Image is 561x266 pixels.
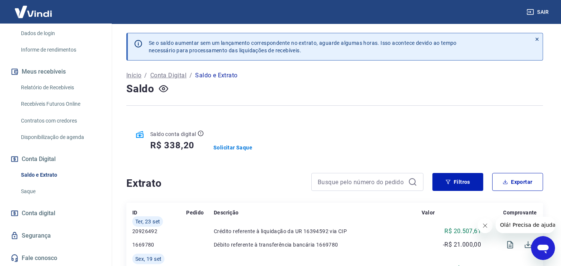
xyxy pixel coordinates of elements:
[150,130,196,138] p: Saldo conta digital
[18,184,103,199] a: Saque
[501,236,519,254] span: Visualizar
[132,228,186,235] p: 20926492
[186,209,204,216] p: Pedido
[18,80,103,95] a: Relatório de Recebíveis
[126,71,141,80] a: Início
[18,96,103,112] a: Recebíveis Futuros Online
[478,218,493,233] iframe: Fechar mensagem
[132,241,186,248] p: 1669780
[492,173,543,191] button: Exportar
[22,208,55,219] span: Conta digital
[132,209,138,216] p: ID
[9,64,103,80] button: Meus recebíveis
[18,26,103,41] a: Dados de login
[18,167,103,183] a: Saldo e Extrato
[18,130,103,145] a: Disponibilização de agenda
[432,173,483,191] button: Filtros
[150,139,194,151] h5: R$ 338,20
[144,71,147,80] p: /
[9,205,103,222] a: Conta digital
[9,228,103,244] a: Segurança
[318,176,405,188] input: Busque pelo número do pedido
[4,5,63,11] span: Olá! Precisa de ajuda?
[126,81,154,96] h4: Saldo
[18,113,103,129] a: Contratos com credores
[135,255,161,263] span: Sex, 19 set
[443,240,481,249] p: -R$ 21.000,00
[195,71,237,80] p: Saldo e Extrato
[422,209,435,216] p: Valor
[519,236,537,254] span: Download
[126,176,302,191] h4: Extrato
[525,5,552,19] button: Sair
[214,228,422,235] p: Crédito referente à liquidação da UR 16394592 via CIP
[503,209,537,216] p: Comprovante
[9,151,103,167] button: Conta Digital
[213,144,252,151] a: Solicitar Saque
[189,71,192,80] p: /
[135,218,160,225] span: Ter, 23 set
[531,236,555,260] iframe: Botão para abrir a janela de mensagens
[214,241,422,248] p: Débito referente à transferência bancária 1669780
[9,0,58,23] img: Vindi
[214,209,239,216] p: Descrição
[150,71,187,80] a: Conta Digital
[496,217,555,233] iframe: Mensagem da empresa
[18,42,103,58] a: Informe de rendimentos
[149,39,457,54] p: Se o saldo aumentar sem um lançamento correspondente no extrato, aguarde algumas horas. Isso acon...
[444,227,481,236] p: R$ 20.507,61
